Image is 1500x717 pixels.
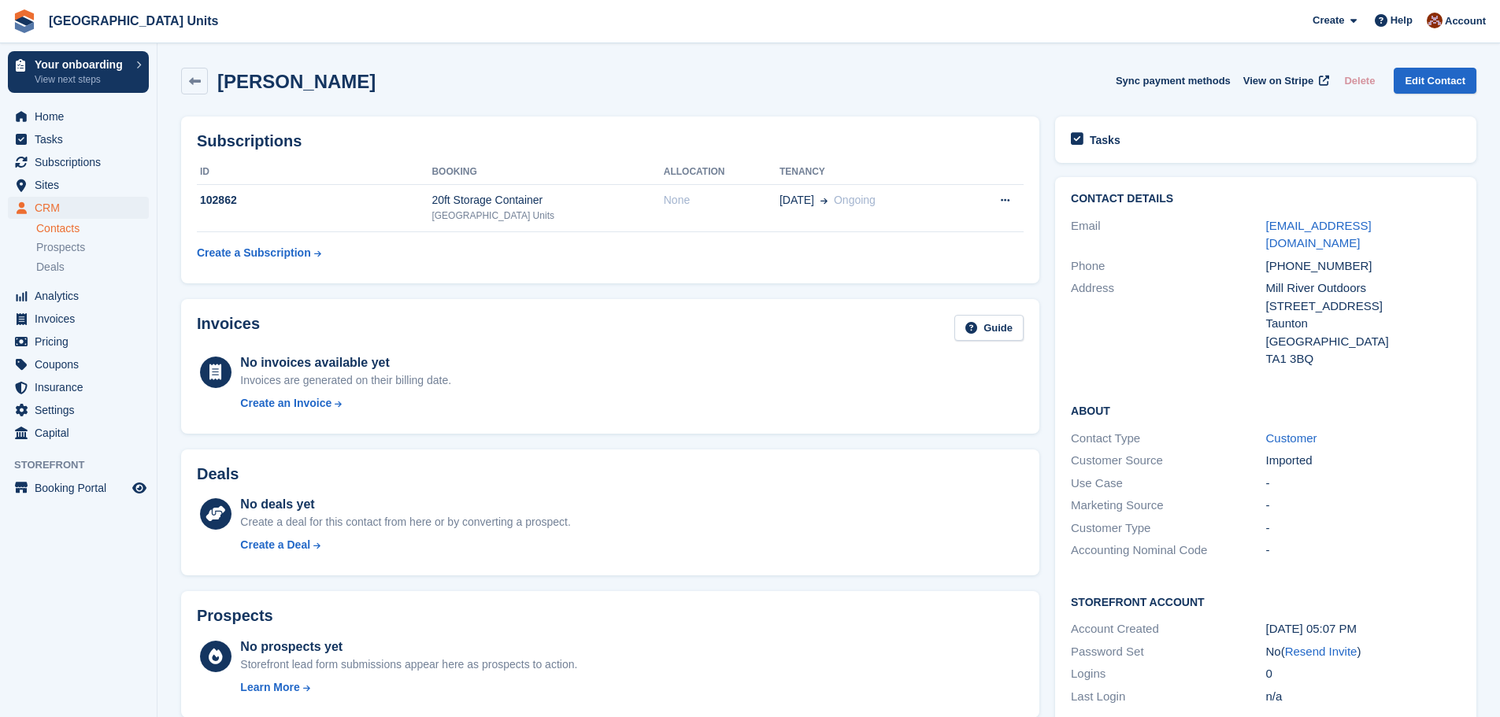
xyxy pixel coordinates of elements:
div: Password Set [1071,643,1265,661]
div: Customer Source [1071,452,1265,470]
div: - [1266,541,1461,560]
a: Contacts [36,221,149,236]
a: Edit Contact [1394,68,1476,94]
div: Invoices are generated on their billing date. [240,372,451,389]
h2: Storefront Account [1071,593,1461,609]
th: ID [197,160,431,185]
a: Create a Subscription [197,238,321,268]
div: - [1266,497,1461,515]
span: Account [1445,13,1486,29]
a: Guide [954,315,1024,341]
a: Resend Invite [1285,645,1357,658]
a: Preview store [130,479,149,497]
a: menu [8,105,149,128]
span: CRM [35,197,129,219]
div: Customer Type [1071,519,1265,538]
div: Account Created [1071,620,1265,638]
button: Delete [1338,68,1381,94]
div: None [664,192,780,209]
span: Capital [35,422,129,444]
div: [GEOGRAPHIC_DATA] [1266,333,1461,351]
span: Home [35,105,129,128]
span: [DATE] [780,192,814,209]
a: Create a Deal [240,537,570,553]
a: menu [8,197,149,219]
span: Help [1391,13,1413,28]
a: menu [8,477,149,499]
div: Create a deal for this contact from here or by converting a prospect. [240,514,570,530]
span: Analytics [35,285,129,307]
h2: Tasks [1090,133,1120,147]
img: stora-icon-8386f47178a22dfd0bd8f6a31ec36ba5ce8667c1dd55bd0f319d3a0aa187defe.svg [13,9,36,33]
span: Subscriptions [35,151,129,173]
h2: [PERSON_NAME] [217,71,376,92]
a: menu [8,353,149,375]
a: [EMAIL_ADDRESS][DOMAIN_NAME] [1266,219,1372,250]
div: Email [1071,217,1265,253]
a: Your onboarding View next steps [8,51,149,93]
th: Allocation [664,160,780,185]
span: Storefront [14,457,157,473]
a: Prospects [36,239,149,256]
div: 0 [1266,665,1461,683]
a: View on Stripe [1237,68,1332,94]
div: No invoices available yet [240,353,451,372]
div: Imported [1266,452,1461,470]
a: [GEOGRAPHIC_DATA] Units [43,8,224,34]
div: TA1 3BQ [1266,350,1461,368]
span: ( ) [1281,645,1361,658]
div: No [1266,643,1461,661]
div: 102862 [197,192,431,209]
div: Last Login [1071,688,1265,706]
div: Create a Subscription [197,245,311,261]
div: Logins [1071,665,1265,683]
div: [STREET_ADDRESS] [1266,298,1461,316]
a: Deals [36,259,149,275]
div: Learn More [240,679,299,696]
h2: Prospects [197,607,273,625]
div: Phone [1071,257,1265,275]
a: menu [8,331,149,353]
span: Pricing [35,331,129,353]
p: View next steps [35,72,128,87]
span: Sites [35,174,129,196]
span: Invoices [35,308,129,330]
h2: Invoices [197,315,260,341]
div: Storefront lead form submissions appear here as prospects to action. [240,656,577,673]
a: menu [8,422,149,444]
div: Use Case [1071,475,1265,493]
button: Sync payment methods [1116,68,1231,94]
div: Accounting Nominal Code [1071,541,1265,560]
div: Taunton [1266,315,1461,333]
a: Create an Invoice [240,395,451,412]
img: Laura Clinnick [1427,13,1443,28]
div: Create a Deal [240,537,310,553]
h2: About [1071,402,1461,418]
a: menu [8,151,149,173]
a: menu [8,285,149,307]
div: Marketing Source [1071,497,1265,515]
span: Ongoing [834,194,876,206]
a: Customer [1266,431,1317,445]
div: No prospects yet [240,638,577,656]
div: [GEOGRAPHIC_DATA] Units [431,209,663,223]
a: menu [8,174,149,196]
div: Create an Invoice [240,395,331,412]
span: Coupons [35,353,129,375]
div: No deals yet [240,495,570,514]
span: Create [1313,13,1344,28]
span: Booking Portal [35,477,129,499]
a: menu [8,399,149,421]
div: n/a [1266,688,1461,706]
span: Tasks [35,128,129,150]
span: View on Stripe [1243,73,1313,89]
div: - [1266,475,1461,493]
span: Prospects [36,240,85,255]
h2: Contact Details [1071,193,1461,205]
span: Settings [35,399,129,421]
a: Learn More [240,679,577,696]
h2: Subscriptions [197,132,1024,150]
span: Insurance [35,376,129,398]
a: menu [8,308,149,330]
th: Tenancy [780,160,961,185]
